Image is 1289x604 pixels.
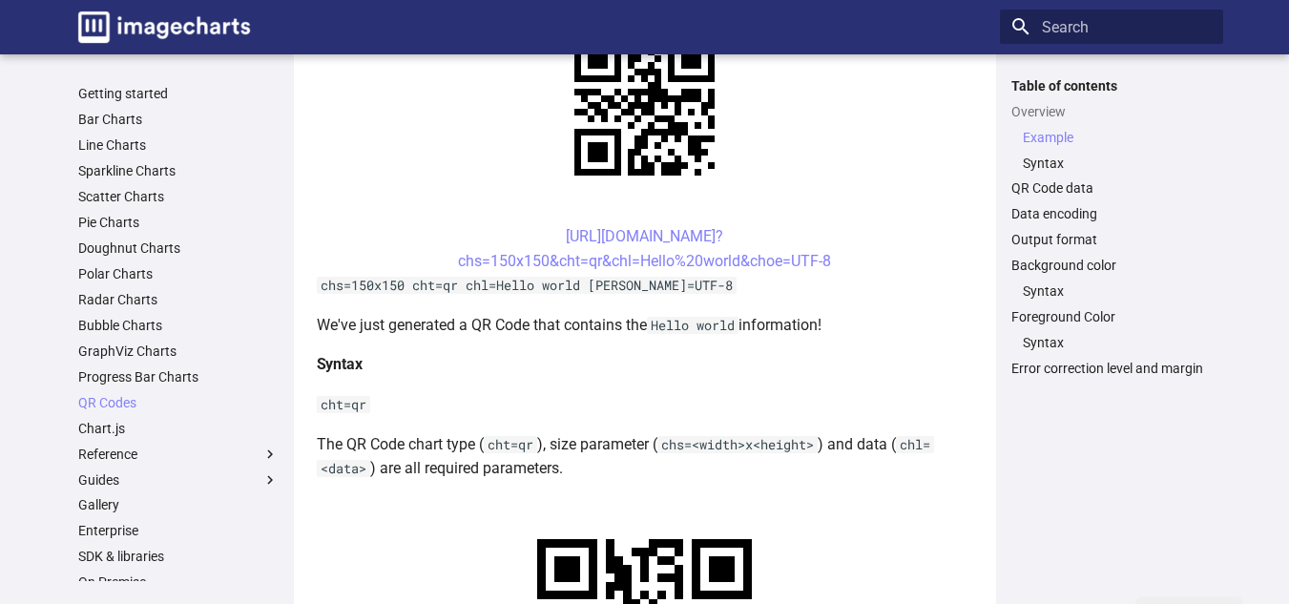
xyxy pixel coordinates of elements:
[78,368,279,385] a: Progress Bar Charts
[78,214,279,231] a: Pie Charts
[317,396,370,413] code: cht=qr
[78,136,279,154] a: Line Charts
[317,313,973,338] p: We've just generated a QR Code that contains the information!
[78,343,279,360] a: GraphViz Charts
[1011,103,1212,120] a: Overview
[78,162,279,179] a: Sparkline Charts
[1000,10,1223,44] input: Search
[1000,77,1223,378] nav: Table of contents
[1023,155,1212,172] a: Syntax
[317,352,973,377] h4: Syntax
[458,227,831,270] a: [URL][DOMAIN_NAME]?chs=150x150&cht=qr&chl=Hello%20world&choe=UTF-8
[1011,179,1212,197] a: QR Code data
[78,446,279,463] label: Reference
[1023,129,1212,146] a: Example
[78,471,279,489] label: Guides
[78,240,279,257] a: Doughnut Charts
[71,4,258,51] a: Image-Charts documentation
[1011,257,1212,274] a: Background color
[647,317,738,334] code: Hello world
[1023,334,1212,351] a: Syntax
[1000,77,1223,94] label: Table of contents
[78,317,279,334] a: Bubble Charts
[541,2,748,209] img: chart
[78,522,279,539] a: Enterprise
[1011,360,1212,377] a: Error correction level and margin
[1011,205,1212,222] a: Data encoding
[78,85,279,102] a: Getting started
[78,265,279,282] a: Polar Charts
[657,436,818,453] code: chs=<width>x<height>
[78,394,279,411] a: QR Codes
[78,496,279,513] a: Gallery
[1011,231,1212,248] a: Output format
[78,548,279,565] a: SDK & libraries
[484,436,537,453] code: cht=qr
[1011,308,1212,325] a: Foreground Color
[78,291,279,308] a: Radar Charts
[78,111,279,128] a: Bar Charts
[1011,334,1212,351] nav: Foreground Color
[1011,282,1212,300] nav: Background color
[78,420,279,437] a: Chart.js
[317,277,737,294] code: chs=150x150 cht=qr chl=Hello world [PERSON_NAME]=UTF-8
[1011,129,1212,172] nav: Overview
[78,11,250,43] img: logo
[78,573,279,591] a: On Premise
[78,188,279,205] a: Scatter Charts
[1023,282,1212,300] a: Syntax
[317,432,973,481] p: The QR Code chart type ( ), size parameter ( ) and data ( ) are all required parameters.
